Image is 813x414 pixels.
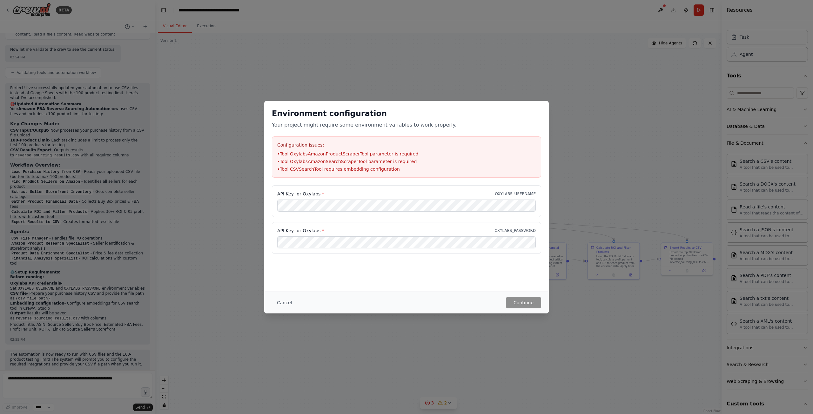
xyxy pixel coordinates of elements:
label: API Key for Oxylabs [277,227,324,234]
label: API Key for Oxylabs [277,191,324,197]
h3: Configuration issues: [277,142,536,148]
p: OXYLABS_PASSWORD [494,228,536,233]
p: Your project might require some environment variables to work properly. [272,121,541,129]
button: Continue [506,297,541,308]
li: • Tool OxylabsAmazonSearchScraperTool parameter is required [277,158,536,165]
h2: Environment configuration [272,108,541,119]
button: Cancel [272,297,297,308]
p: OXYLABS_USERNAME [495,191,536,196]
li: • Tool OxylabsAmazonProductScraperTool parameter is required [277,151,536,157]
li: • Tool CSVSearchTool requires embedding configuration [277,166,536,172]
